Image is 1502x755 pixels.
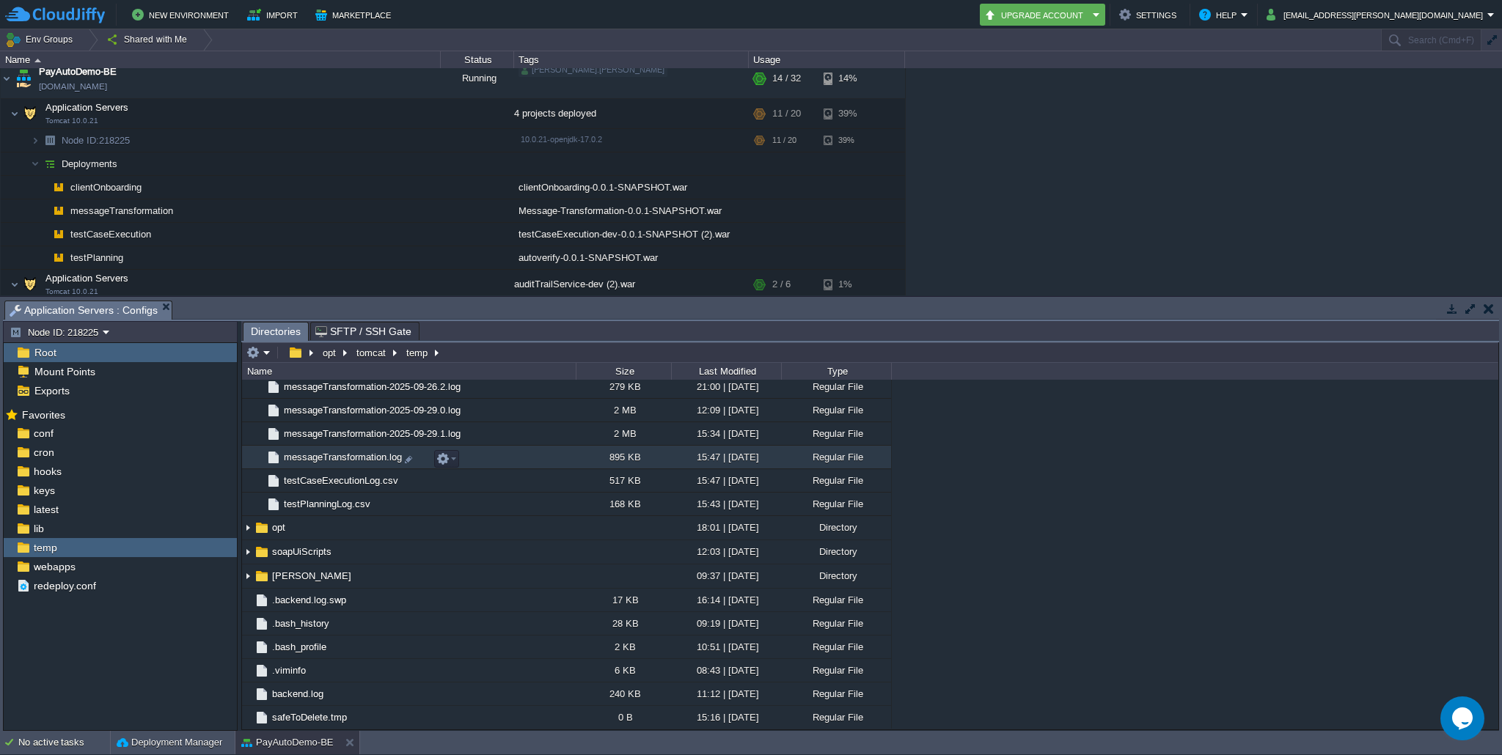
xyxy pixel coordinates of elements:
div: autoverify-0.0.1-SNAPSHOT.war [514,246,749,269]
img: AMDAwAAAACH5BAEAAAAALAAAAAABAAEAAAICRAEAOw== [254,616,270,632]
img: AMDAwAAAACH5BAEAAAAALAAAAAABAAEAAAICRAEAOw== [20,270,40,299]
div: Regular File [781,659,891,682]
img: AMDAwAAAACH5BAEAAAAALAAAAAABAAEAAAICRAEAOw== [48,223,69,246]
div: Regular File [781,493,891,515]
div: Directory [781,540,891,563]
div: 10:51 | [DATE] [671,636,781,658]
a: clientOnboarding [69,181,144,194]
a: messageTransformation-2025-09-29.1.log [282,427,463,440]
div: 08:43 | [DATE] [671,659,781,682]
div: Running [441,59,514,98]
span: 10.0.21-openjdk-17.0.2 [521,135,602,144]
div: 21:00 | [DATE] [671,375,781,398]
span: SFTP / SSH Gate [315,323,411,340]
div: Name [243,363,576,380]
img: AMDAwAAAACH5BAEAAAAALAAAAAABAAEAAAICRAEAOw== [242,706,254,729]
div: 2 MB [576,422,671,445]
img: AMDAwAAAACH5BAEAAAAALAAAAAABAAEAAAICRAEAOw== [1,59,12,98]
a: keys [31,484,57,497]
div: 15:43 | [DATE] [671,493,781,515]
span: Favorites [19,408,67,421]
div: Regular File [781,399,891,421]
div: Name [1,51,440,68]
a: Application ServersTomcat 10.0.21 [44,273,131,284]
div: Type [783,363,891,380]
span: cron [31,446,56,459]
button: Env Groups [5,29,78,50]
button: New Environment [132,6,233,23]
img: AMDAwAAAACH5BAEAAAAALAAAAAABAAEAAAICRAEAOw== [10,270,19,299]
a: testCaseExecution [69,228,153,240]
img: AMDAwAAAACH5BAEAAAAALAAAAAABAAEAAAICRAEAOw== [48,199,69,222]
div: Regular File [781,446,891,468]
img: AMDAwAAAACH5BAEAAAAALAAAAAABAAEAAAICRAEAOw== [242,541,254,564]
button: Deployment Manager [117,735,222,750]
a: testPlanning [69,251,125,264]
div: 28 KB [576,612,671,635]
div: 15:34 | [DATE] [671,422,781,445]
img: AMDAwAAAACH5BAEAAAAALAAAAAABAAEAAAICRAEAOw== [31,129,40,152]
a: testPlanningLog.csv [282,498,373,510]
img: AMDAwAAAACH5BAEAAAAALAAAAAABAAEAAAICRAEAOw== [40,199,48,222]
span: temp [31,541,59,554]
div: 2 / 6 [772,270,791,299]
div: 12:09 | [DATE] [671,399,781,421]
img: AMDAwAAAACH5BAEAAAAALAAAAAABAAEAAAICRAEAOw== [254,375,265,398]
img: AMDAwAAAACH5BAEAAAAALAAAAAABAAEAAAICRAEAOw== [48,246,69,269]
a: backend.log [270,688,326,700]
img: AMDAwAAAACH5BAEAAAAALAAAAAABAAEAAAICRAEAOw== [254,399,265,421]
div: No active tasks [18,731,110,754]
img: AMDAwAAAACH5BAEAAAAALAAAAAABAAEAAAICRAEAOw== [254,592,270,608]
img: AMDAwAAAACH5BAEAAAAALAAAAAABAAEAAAICRAEAOw== [242,589,254,611]
img: AMDAwAAAACH5BAEAAAAALAAAAAABAAEAAAICRAEAOw== [265,473,282,489]
div: Last Modified [673,363,781,380]
img: AMDAwAAAACH5BAEAAAAALAAAAAABAAEAAAICRAEAOw== [265,496,282,512]
button: Settings [1119,6,1181,23]
span: Node ID: [62,135,99,146]
span: messageTransformation [69,205,175,217]
span: .bash_history [270,617,331,630]
span: [PERSON_NAME] [270,570,353,582]
div: 15:47 | [DATE] [671,446,781,468]
div: Tags [515,51,748,68]
a: PayAutoDemo-BE [39,65,117,79]
div: 168 KB [576,493,671,515]
div: Usage [750,51,904,68]
img: AMDAwAAAACH5BAEAAAAALAAAAAABAAEAAAICRAEAOw== [254,710,270,726]
button: [EMAIL_ADDRESS][PERSON_NAME][DOMAIN_NAME] [1267,6,1487,23]
a: Root [32,346,59,359]
div: testCaseExecution-dev-0.0.1-SNAPSHOT (2).war [514,223,749,246]
a: testCaseExecutionLog.csv [282,474,400,487]
a: latest [31,503,61,516]
img: AMDAwAAAACH5BAEAAAAALAAAAAABAAEAAAICRAEAOw== [254,520,270,536]
div: 16:14 | [DATE] [671,589,781,611]
a: .viminfo [270,664,308,677]
span: 218225 [60,134,132,147]
div: 517 KB [576,469,671,492]
button: Upgrade Account [984,6,1088,23]
div: 18:01 | [DATE] [671,516,781,539]
button: tomcat [354,346,389,359]
div: Regular File [781,636,891,658]
a: Deployments [60,158,120,170]
div: 2 MB [576,399,671,421]
a: redeploy.conf [31,579,98,592]
span: safeToDelete.tmp [270,711,349,723]
div: 14% [824,59,871,98]
span: conf [31,427,56,440]
iframe: chat widget [1440,696,1487,740]
div: 15:47 | [DATE] [671,469,781,492]
div: Regular File [781,682,891,705]
span: Tomcat 10.0.21 [45,117,98,125]
img: AMDAwAAAACH5BAEAAAAALAAAAAABAAEAAAICRAEAOw== [254,686,270,702]
div: 0 B [576,706,671,729]
a: messageTransformation.log [282,451,404,463]
span: Directories [251,323,301,341]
